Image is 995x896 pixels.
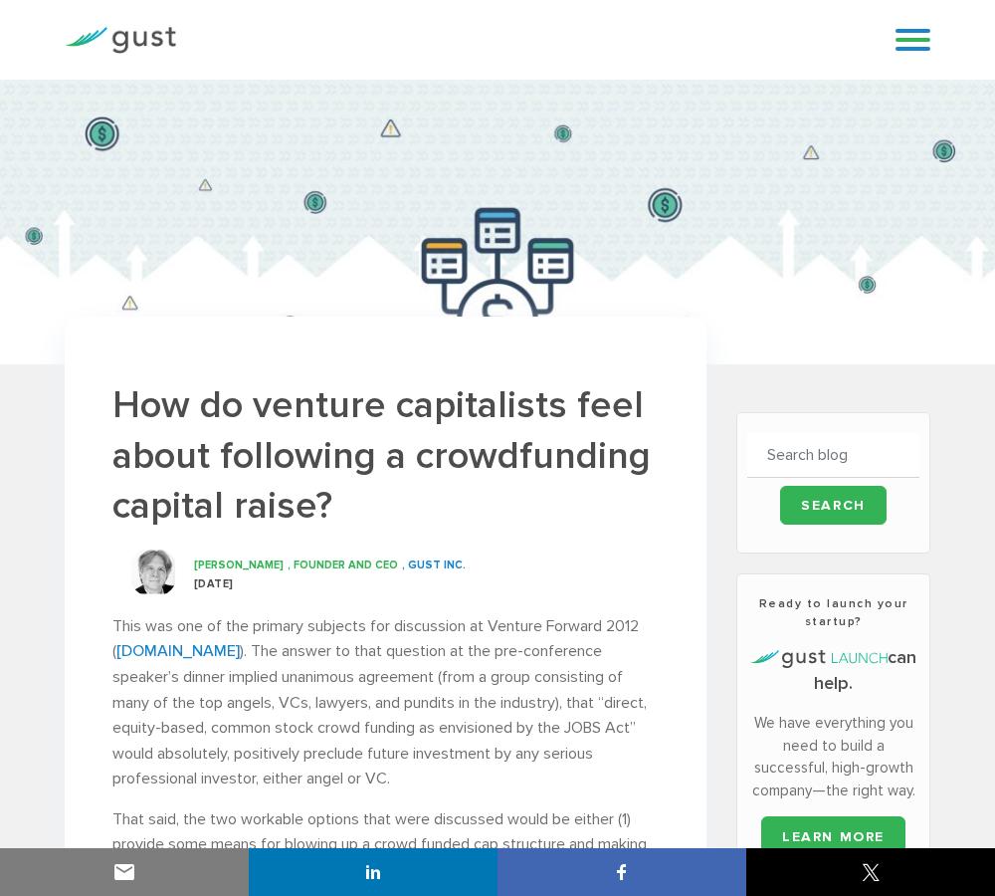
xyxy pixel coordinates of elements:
span: [PERSON_NAME] [194,559,284,571]
h1: How do venture capitalists feel about following a crowdfunding capital raise? [112,380,659,532]
h4: can help. [747,645,919,697]
span: , GUST INC. [402,559,466,571]
img: email sharing button [112,860,136,884]
span: [DATE] [194,577,234,590]
p: We have everything you need to build a successful, high-growth company—the right way. [747,712,919,801]
span: , Founder and CEO [288,559,398,571]
img: facebook sharing button [610,860,634,884]
h3: Ready to launch your startup? [747,594,919,630]
p: This was one of the primary subjects for discussion at Venture Forward 2012 ( ). The answer to th... [112,613,659,791]
img: Gust Logo [65,27,176,54]
img: linkedin sharing button [361,860,385,884]
a: LEARN MORE [761,816,905,856]
input: Search blog [747,433,919,478]
img: David S. Rose [128,548,178,597]
img: twitter sharing button [859,860,883,884]
a: [DOMAIN_NAME] [116,641,240,660]
input: Search [780,486,887,525]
